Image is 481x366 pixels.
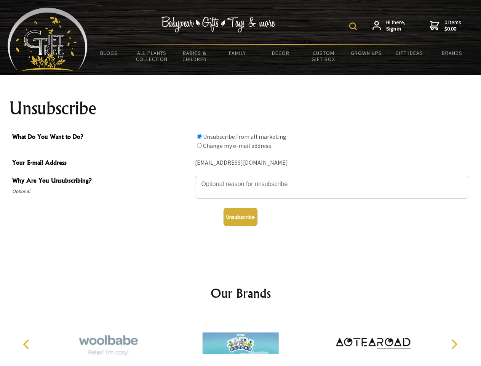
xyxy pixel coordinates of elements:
a: Babies & Children [173,45,216,67]
a: Brands [431,45,474,61]
span: Hi there, [386,19,406,32]
a: 0 items$0.00 [430,19,461,32]
label: Unsubscribe from all marketing [203,133,286,140]
label: Change my e-mail address [203,142,271,149]
span: Optional [12,187,191,196]
span: Why Are You Unsubscribing? [12,176,191,187]
a: All Plants Collection [131,45,174,67]
textarea: Why Are You Unsubscribing? [195,176,469,199]
h1: Unsubscribe [9,99,472,117]
button: Previous [19,336,36,353]
a: Hi there,Sign in [372,19,406,32]
a: Family [216,45,259,61]
span: What Do You Want to Do? [12,132,191,143]
a: Gift Ideas [388,45,431,61]
img: Babywear - Gifts - Toys & more [161,16,276,32]
img: product search [349,22,357,30]
strong: Sign in [386,26,406,32]
a: Decor [259,45,302,61]
a: Grown Ups [345,45,388,61]
input: What Do You Want to Do? [197,143,202,148]
span: Your E-mail Address [12,158,191,169]
button: Unsubscribe [224,208,257,226]
img: Babyware - Gifts - Toys and more... [8,8,88,71]
strong: $0.00 [444,26,461,32]
button: Next [446,336,462,353]
input: What Do You Want to Do? [197,134,202,139]
a: Custom Gift Box [302,45,345,67]
h2: Our Brands [15,284,466,302]
a: BLOGS [88,45,131,61]
span: 0 items [444,19,461,32]
div: [EMAIL_ADDRESS][DOMAIN_NAME] [195,157,469,169]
